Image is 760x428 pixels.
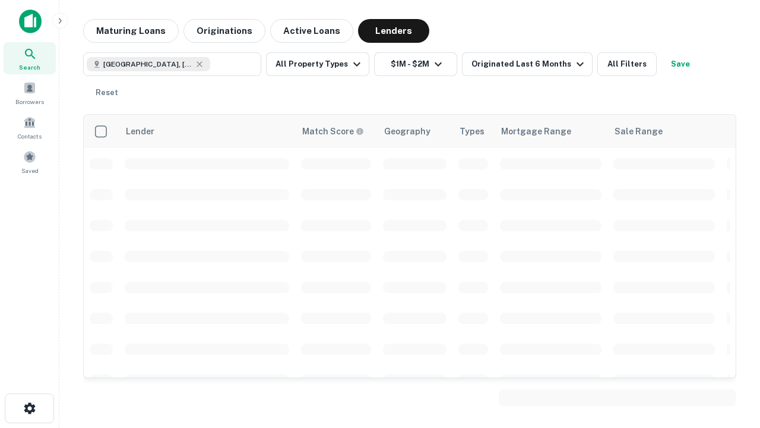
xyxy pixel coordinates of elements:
[701,333,760,390] iframe: Chat Widget
[119,115,295,148] th: Lender
[374,52,457,76] button: $1M - $2M
[462,52,593,76] button: Originated Last 6 Months
[183,19,265,43] button: Originations
[4,77,56,109] a: Borrowers
[358,19,429,43] button: Lenders
[460,124,484,139] div: Types
[4,146,56,178] a: Saved
[607,115,721,148] th: Sale Range
[103,59,192,70] span: [GEOGRAPHIC_DATA], [GEOGRAPHIC_DATA], [GEOGRAPHIC_DATA]
[615,124,663,139] div: Sale Range
[452,115,494,148] th: Types
[302,125,362,138] h6: Match Score
[19,10,42,33] img: capitalize-icon.png
[126,124,154,139] div: Lender
[494,115,607,148] th: Mortgage Range
[661,52,699,76] button: Save your search to get updates of matches that match your search criteria.
[4,42,56,74] a: Search
[295,115,377,148] th: Capitalize uses an advanced AI algorithm to match your search with the best lender. The match sco...
[18,131,42,141] span: Contacts
[266,52,369,76] button: All Property Types
[384,124,430,139] div: Geography
[15,97,44,106] span: Borrowers
[19,62,40,72] span: Search
[302,125,364,138] div: Capitalize uses an advanced AI algorithm to match your search with the best lender. The match sco...
[88,81,126,105] button: Reset
[501,124,571,139] div: Mortgage Range
[270,19,353,43] button: Active Loans
[377,115,452,148] th: Geography
[471,57,587,71] div: Originated Last 6 Months
[83,19,179,43] button: Maturing Loans
[597,52,657,76] button: All Filters
[21,166,39,175] span: Saved
[4,111,56,143] a: Contacts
